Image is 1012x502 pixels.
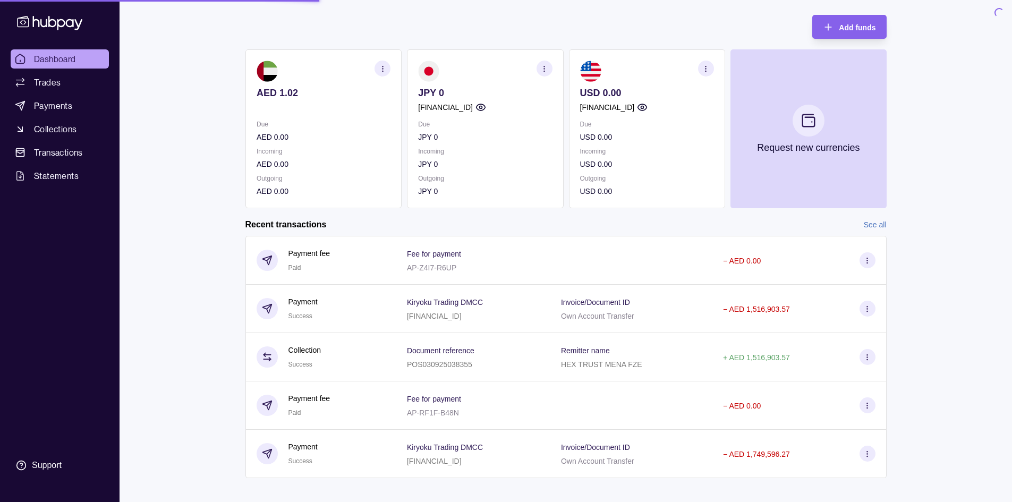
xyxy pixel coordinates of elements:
span: Transactions [34,146,83,159]
p: JPY 0 [418,131,552,143]
p: Outgoing [418,173,552,184]
a: Statements [11,166,109,185]
p: Incoming [257,146,390,157]
img: us [580,61,601,82]
p: JPY 0 [418,185,552,197]
p: + AED 1,516,903.57 [723,353,790,362]
p: Own Account Transfer [561,312,634,320]
span: Success [288,457,312,465]
p: JPY 0 [418,87,552,99]
p: USD 0.00 [580,185,713,197]
p: − AED 1,516,903.57 [723,305,790,313]
span: Success [288,361,312,368]
p: [FINANCIAL_ID] [418,101,473,113]
p: Request new currencies [757,142,860,154]
p: − AED 0.00 [723,402,761,410]
p: JPY 0 [418,158,552,170]
p: Incoming [418,146,552,157]
p: Payment fee [288,248,330,259]
p: Due [418,118,552,130]
p: Payment [288,296,318,308]
a: Transactions [11,143,109,162]
p: AP-RF1F-B48N [407,409,459,417]
p: AP-Z4I7-R6UP [407,263,456,272]
p: − AED 1,749,596.27 [723,450,790,458]
p: Own Account Transfer [561,457,634,465]
span: Paid [288,264,301,271]
span: Statements [34,169,79,182]
p: Incoming [580,146,713,157]
p: USD 0.00 [580,87,713,99]
p: Outgoing [257,173,390,184]
span: Trades [34,76,61,89]
p: Kiryoku Trading DMCC [407,443,483,452]
span: Dashboard [34,53,76,65]
p: Fee for payment [407,250,461,258]
button: Add funds [812,15,886,39]
p: AED 0.00 [257,131,390,143]
p: Due [257,118,390,130]
a: Payments [11,96,109,115]
p: Collection [288,344,321,356]
p: POS030925038355 [407,360,472,369]
span: Payments [34,99,72,112]
p: Kiryoku Trading DMCC [407,298,483,307]
span: Success [288,312,312,320]
p: Document reference [407,346,474,355]
a: Collections [11,120,109,139]
span: Paid [288,409,301,416]
a: See all [864,219,887,231]
p: HEX TRUST MENA FZE [561,360,642,369]
p: Remitter name [561,346,610,355]
p: [FINANCIAL_ID] [580,101,634,113]
p: Invoice/Document ID [561,443,630,452]
p: Payment fee [288,393,330,404]
span: Add funds [839,23,875,32]
p: AED 0.00 [257,158,390,170]
p: USD 0.00 [580,131,713,143]
img: ae [257,61,278,82]
a: Dashboard [11,49,109,69]
a: Support [11,454,109,477]
p: Outgoing [580,173,713,184]
p: AED 1.02 [257,87,390,99]
a: Trades [11,73,109,92]
p: AED 0.00 [257,185,390,197]
img: jp [418,61,439,82]
p: − AED 0.00 [723,257,761,265]
h2: Recent transactions [245,219,327,231]
p: Payment [288,441,318,453]
button: Request new currencies [730,49,886,208]
p: USD 0.00 [580,158,713,170]
p: Fee for payment [407,395,461,403]
p: [FINANCIAL_ID] [407,457,462,465]
p: Invoice/Document ID [561,298,630,307]
p: [FINANCIAL_ID] [407,312,462,320]
div: Support [32,460,62,471]
span: Collections [34,123,76,135]
p: Due [580,118,713,130]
